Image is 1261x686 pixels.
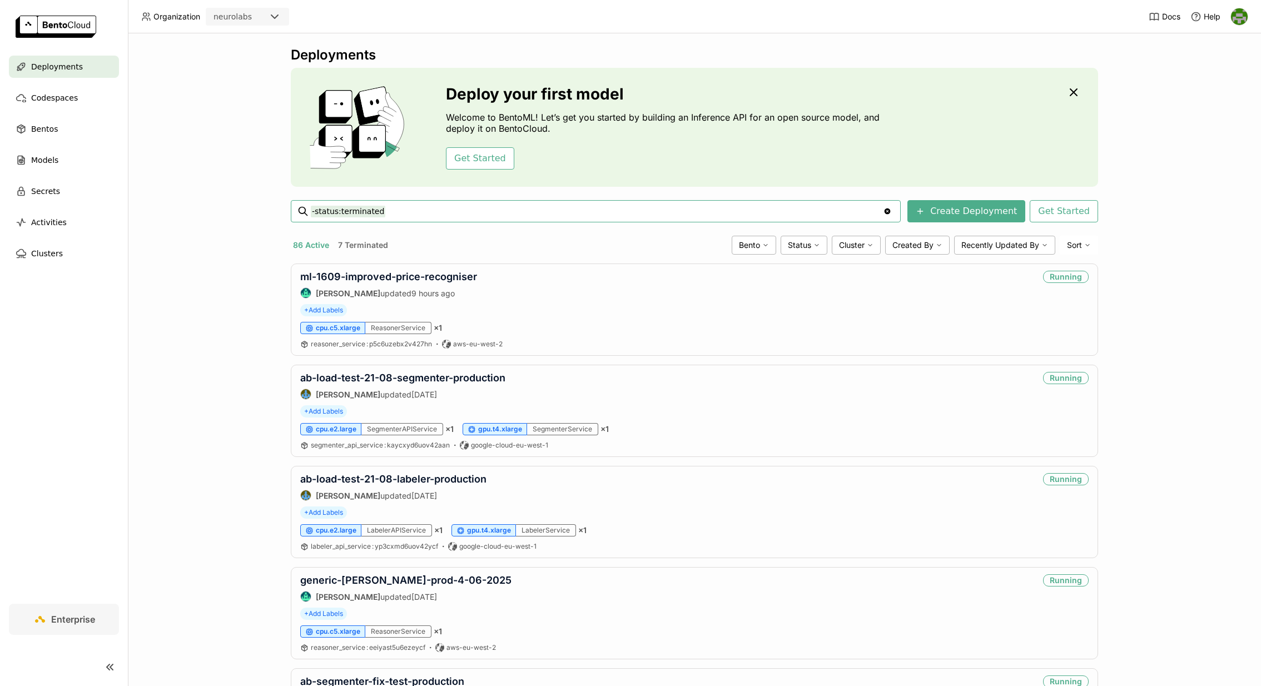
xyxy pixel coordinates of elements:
div: updated [300,490,486,501]
a: segmenter_api_service:kaycxyd6uov42aan [311,441,450,450]
span: segmenter_api_service kaycxyd6uov42aan [311,441,450,449]
a: reasoner_service:eeiyast5u6ezeycf [311,643,425,652]
button: Get Started [1030,200,1098,222]
span: +Add Labels [300,506,347,519]
div: Created By [885,236,950,255]
span: Recently Updated By [961,240,1039,250]
a: Secrets [9,180,119,202]
span: × 1 [434,525,443,535]
span: labeler_api_service yp3cxmd6uov42ycf [311,542,438,550]
span: aws-eu-west-2 [446,643,496,652]
input: Selected neurolabs. [253,12,254,23]
div: LabelerAPIService [361,524,432,536]
a: Activities [9,211,119,233]
span: × 1 [445,424,454,434]
div: SegmenterService [527,423,598,435]
img: Flaviu Sămărghițan [301,490,311,500]
span: cpu.e2.large [316,425,356,434]
div: Recently Updated By [954,236,1055,255]
span: Secrets [31,185,60,198]
div: LabelerService [516,524,576,536]
a: ab-load-test-21-08-labeler-production [300,473,486,485]
button: Get Started [446,147,514,170]
a: ab-load-test-21-08-segmenter-production [300,372,505,384]
div: Help [1190,11,1220,22]
img: Flaviu Sămărghițan [301,389,311,399]
span: Codespaces [31,91,78,105]
span: Activities [31,216,67,229]
button: Create Deployment [907,200,1025,222]
span: cpu.c5.xlarge [316,324,360,332]
div: updated [300,591,512,602]
span: Help [1204,12,1220,22]
span: Enterprise [51,614,95,625]
img: Toby Thomas [1231,8,1248,25]
a: Bentos [9,118,119,140]
a: Models [9,149,119,171]
div: Running [1043,473,1089,485]
span: gpu.t4.xlarge [467,526,511,535]
div: Deployments [291,47,1098,63]
svg: Clear value [883,207,892,216]
span: aws-eu-west-2 [453,340,503,349]
strong: [PERSON_NAME] [316,289,380,298]
span: [DATE] [411,592,437,602]
div: SegmenterAPIService [361,423,443,435]
span: gpu.t4.xlarge [478,425,522,434]
span: +Add Labels [300,608,347,620]
span: Models [31,153,58,167]
span: Status [788,240,811,250]
a: Deployments [9,56,119,78]
span: cpu.c5.xlarge [316,627,360,636]
span: Deployments [31,60,83,73]
h3: Deploy your first model [446,85,885,103]
a: generic-[PERSON_NAME]-prod-4-06-2025 [300,574,512,586]
span: Created By [892,240,934,250]
span: Cluster [839,240,865,250]
span: reasoner_service eeiyast5u6ezeycf [311,643,425,652]
span: [DATE] [411,491,437,500]
span: +Add Labels [300,405,347,417]
span: Docs [1162,12,1180,22]
span: +Add Labels [300,304,347,316]
p: Welcome to BentoML! Let’s get you started by building an Inference API for an open source model, ... [446,112,885,134]
span: Organization [153,12,200,22]
span: × 1 [434,627,442,637]
div: ReasonerService [365,625,431,638]
span: reasoner_service p5c6uzebx2v427hn [311,340,432,348]
div: Running [1043,574,1089,586]
span: cpu.e2.large [316,526,356,535]
a: ml-1609-improved-price-recogniser [300,271,477,282]
img: Calin Cojocaru [301,591,311,602]
button: 86 Active [291,238,331,252]
a: Docs [1149,11,1180,22]
span: Bento [739,240,760,250]
a: Enterprise [9,604,119,635]
span: × 1 [578,525,587,535]
div: Cluster [832,236,881,255]
a: reasoner_service:p5c6uzebx2v427hn [311,340,432,349]
span: : [366,340,368,348]
strong: [PERSON_NAME] [316,491,380,500]
a: labeler_api_service:yp3cxmd6uov42ycf [311,542,438,551]
div: Sort [1060,236,1098,255]
div: Bento [732,236,776,255]
div: updated [300,389,505,400]
img: Calin Cojocaru [301,288,311,298]
div: Running [1043,372,1089,384]
span: Clusters [31,247,63,260]
span: × 1 [434,323,442,333]
strong: [PERSON_NAME] [316,390,380,399]
div: Running [1043,271,1089,283]
a: Clusters [9,242,119,265]
input: Search [311,202,883,220]
span: : [384,441,386,449]
span: : [366,643,368,652]
img: cover onboarding [300,86,419,169]
div: Status [781,236,827,255]
div: updated [300,287,477,299]
a: Codespaces [9,87,119,109]
span: google-cloud-eu-west-1 [459,542,537,551]
button: 7 Terminated [336,238,390,252]
span: [DATE] [411,390,437,399]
